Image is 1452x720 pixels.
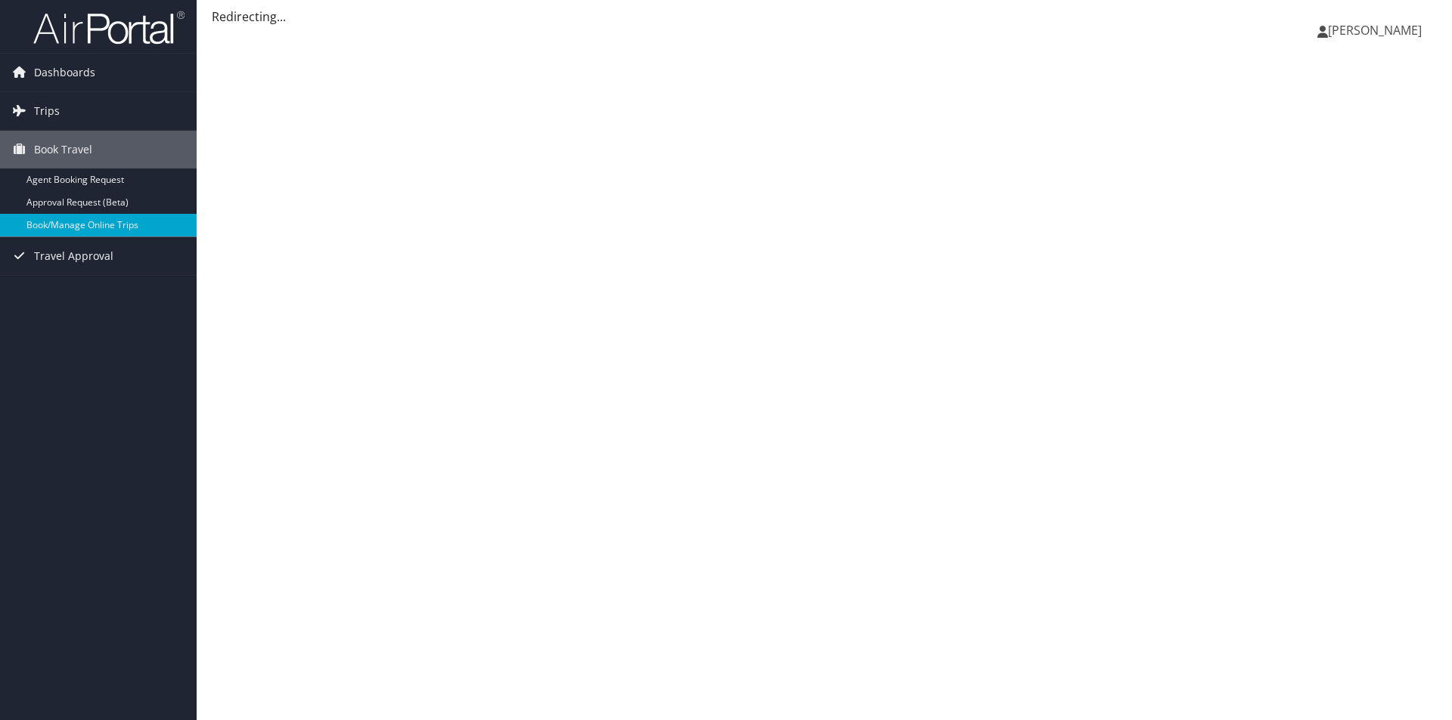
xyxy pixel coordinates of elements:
[33,10,185,45] img: airportal-logo.png
[1328,22,1422,39] span: [PERSON_NAME]
[34,237,113,275] span: Travel Approval
[1317,8,1437,53] a: [PERSON_NAME]
[34,54,95,91] span: Dashboards
[212,8,1437,26] div: Redirecting...
[34,92,60,130] span: Trips
[34,131,92,168] span: Book Travel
